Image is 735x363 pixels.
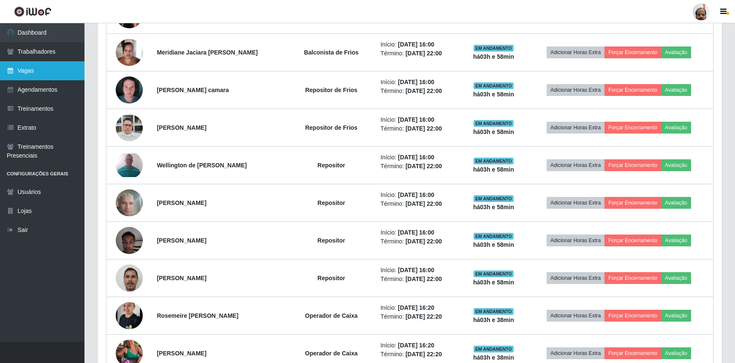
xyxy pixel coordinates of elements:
[157,275,206,281] strong: [PERSON_NAME]
[398,304,434,311] time: [DATE] 16:20
[116,222,143,258] img: 1739977282987.jpeg
[381,115,457,124] li: Início:
[157,87,229,93] strong: [PERSON_NAME] camara
[116,298,143,334] img: 1739996135764.jpeg
[381,350,457,359] li: Término:
[157,237,206,244] strong: [PERSON_NAME]
[116,185,143,221] img: 1739908556954.jpeg
[305,124,357,131] strong: Repositor de Frios
[661,235,691,246] button: Avaliação
[381,78,457,87] li: Início:
[604,197,661,209] button: Forçar Encerramento
[406,50,442,57] time: [DATE] 22:00
[116,260,143,296] img: 1754513784799.jpeg
[116,153,143,177] img: 1724302399832.jpeg
[406,238,442,245] time: [DATE] 22:00
[398,116,434,123] time: [DATE] 16:00
[604,272,661,284] button: Forçar Encerramento
[381,191,457,199] li: Início:
[406,351,442,358] time: [DATE] 22:20
[474,270,514,277] span: EM ANDAMENTO
[661,159,691,171] button: Avaliação
[547,159,604,171] button: Adicionar Horas Extra
[381,162,457,171] li: Término:
[604,310,661,322] button: Forçar Encerramento
[381,124,457,133] li: Término:
[318,275,345,281] strong: Repositor
[381,303,457,312] li: Início:
[398,342,434,349] time: [DATE] 16:20
[547,310,604,322] button: Adicionar Horas Extra
[116,109,143,145] img: 1758802136118.jpeg
[473,354,514,361] strong: há 03 h e 38 min
[474,233,514,240] span: EM ANDAMENTO
[661,347,691,359] button: Avaliação
[116,72,143,108] img: 1715691656440.jpeg
[473,91,514,98] strong: há 03 h e 58 min
[604,84,661,96] button: Forçar Encerramento
[381,228,457,237] li: Início:
[304,49,359,56] strong: Balconista de Frios
[381,199,457,208] li: Término:
[318,199,345,206] strong: Repositor
[474,45,514,52] span: EM ANDAMENTO
[406,276,442,282] time: [DATE] 22:00
[406,125,442,132] time: [DATE] 22:00
[547,84,604,96] button: Adicionar Horas Extra
[474,158,514,164] span: EM ANDAMENTO
[305,350,358,357] strong: Operador de Caixa
[473,53,514,60] strong: há 03 h e 58 min
[398,79,434,85] time: [DATE] 16:00
[473,166,514,173] strong: há 03 h e 58 min
[157,350,206,357] strong: [PERSON_NAME]
[604,46,661,58] button: Forçar Encerramento
[474,308,514,315] span: EM ANDAMENTO
[381,87,457,96] li: Término:
[473,279,514,286] strong: há 03 h e 58 min
[661,197,691,209] button: Avaliação
[157,124,206,131] strong: [PERSON_NAME]
[473,241,514,248] strong: há 03 h e 58 min
[305,87,357,93] strong: Repositor de Frios
[547,197,604,209] button: Adicionar Horas Extra
[547,272,604,284] button: Adicionar Horas Extra
[547,46,604,58] button: Adicionar Horas Extra
[398,229,434,236] time: [DATE] 16:00
[474,346,514,352] span: EM ANDAMENTO
[406,313,442,320] time: [DATE] 22:20
[661,84,691,96] button: Avaliação
[381,275,457,284] li: Término:
[473,128,514,135] strong: há 03 h e 58 min
[406,200,442,207] time: [DATE] 22:00
[398,154,434,161] time: [DATE] 16:00
[473,204,514,210] strong: há 03 h e 58 min
[661,46,691,58] button: Avaliação
[381,266,457,275] li: Início:
[116,34,143,70] img: 1746375892388.jpeg
[547,235,604,246] button: Adicionar Horas Extra
[473,317,514,323] strong: há 03 h e 38 min
[474,120,514,127] span: EM ANDAMENTO
[305,312,358,319] strong: Operador de Caixa
[398,41,434,48] time: [DATE] 16:00
[398,191,434,198] time: [DATE] 16:00
[474,195,514,202] span: EM ANDAMENTO
[604,122,661,134] button: Forçar Encerramento
[318,162,345,169] strong: Repositor
[406,163,442,169] time: [DATE] 22:00
[157,49,258,56] strong: Meridiane Jaciara [PERSON_NAME]
[14,6,52,17] img: CoreUI Logo
[474,82,514,89] span: EM ANDAMENTO
[661,122,691,134] button: Avaliação
[604,159,661,171] button: Forçar Encerramento
[604,235,661,246] button: Forçar Encerramento
[157,162,247,169] strong: Wellington de [PERSON_NAME]
[661,310,691,322] button: Avaliação
[381,40,457,49] li: Início:
[157,312,238,319] strong: Rosemeire [PERSON_NAME]
[381,49,457,58] li: Término:
[661,272,691,284] button: Avaliação
[547,122,604,134] button: Adicionar Horas Extra
[604,347,661,359] button: Forçar Encerramento
[398,267,434,273] time: [DATE] 16:00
